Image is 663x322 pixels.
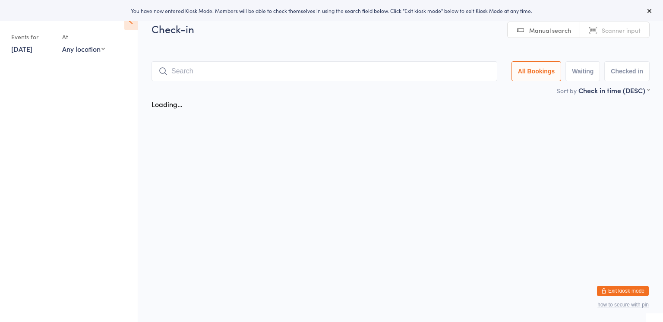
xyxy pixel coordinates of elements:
button: Exit kiosk mode [597,286,649,296]
div: Loading... [152,99,183,109]
span: Scanner input [602,26,641,35]
button: Checked in [604,61,650,81]
input: Search [152,61,497,81]
button: how to secure with pin [597,302,649,308]
div: You have now entered Kiosk Mode. Members will be able to check themselves in using the search fie... [14,7,649,14]
label: Sort by [557,86,577,95]
div: Check in time (DESC) [578,85,650,95]
div: At [62,30,105,44]
button: Waiting [565,61,600,81]
div: Any location [62,44,105,54]
a: [DATE] [11,44,32,54]
button: All Bookings [511,61,562,81]
span: Manual search [529,26,571,35]
div: Events for [11,30,54,44]
h2: Check-in [152,22,650,36]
